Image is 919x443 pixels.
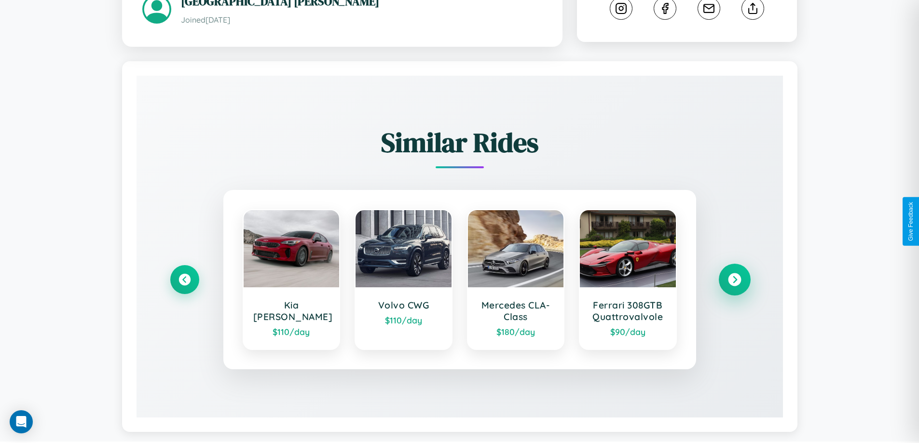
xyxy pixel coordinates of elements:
[243,209,341,350] a: Kia [PERSON_NAME]$110/day
[478,299,554,322] h3: Mercedes CLA-Class
[579,209,677,350] a: Ferrari 308GTB Quattrovalvole$90/day
[355,209,453,350] a: Volvo CWG$110/day
[467,209,565,350] a: Mercedes CLA-Class$180/day
[10,410,33,433] div: Open Intercom Messenger
[907,202,914,241] div: Give Feedback
[365,315,442,325] div: $ 110 /day
[181,13,542,27] p: Joined [DATE]
[365,299,442,311] h3: Volvo CWG
[590,299,666,322] h3: Ferrari 308GTB Quattrovalvole
[478,326,554,337] div: $ 180 /day
[253,326,330,337] div: $ 110 /day
[170,124,749,161] h2: Similar Rides
[253,299,330,322] h3: Kia [PERSON_NAME]
[590,326,666,337] div: $ 90 /day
